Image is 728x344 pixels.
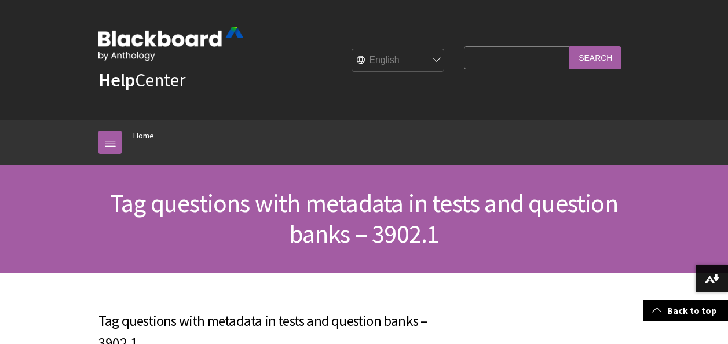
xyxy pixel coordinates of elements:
[110,187,618,250] span: Tag questions with metadata in tests and question banks – 3902.1
[133,129,154,143] a: Home
[98,27,243,61] img: Blackboard by Anthology
[569,46,621,69] input: Search
[352,49,445,72] select: Site Language Selector
[98,68,185,92] a: HelpCenter
[98,68,135,92] strong: Help
[643,300,728,321] a: Back to top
